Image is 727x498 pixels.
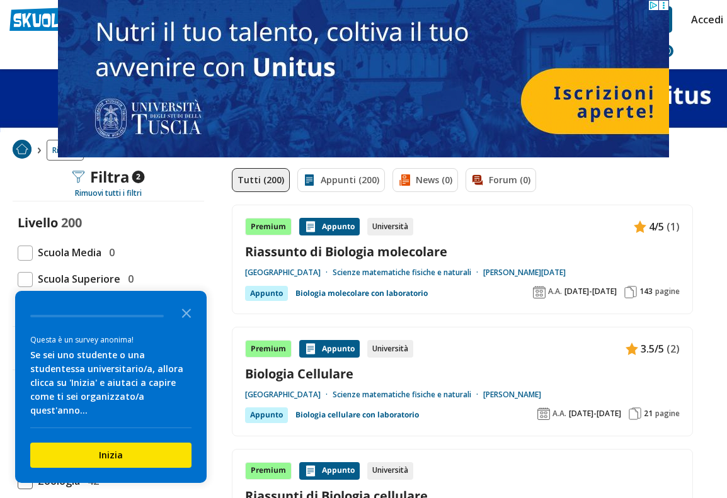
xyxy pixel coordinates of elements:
a: Biologia cellulare con laboratorio [295,407,419,422]
span: pagine [655,409,680,419]
img: Appunti contenuto [304,465,317,477]
label: Livello [18,214,58,231]
a: Appunti (200) [297,168,385,192]
div: Questa è un survey anonima! [30,334,192,346]
span: [DATE]-[DATE] [564,286,617,297]
img: Anno accademico [537,407,550,420]
div: Appunto [245,407,288,422]
a: Accedi [691,6,718,33]
a: Ricerca [47,140,84,161]
span: Scuola Media [33,244,101,261]
div: Rimuovi tutti i filtri [13,188,204,198]
div: Università [367,462,413,480]
span: A.A. [548,286,562,297]
span: Scuola Superiore [33,271,120,287]
img: Appunti contenuto [304,220,317,233]
a: Tutti (200) [232,168,290,192]
span: 2 [132,171,145,183]
span: 0 [123,271,134,287]
a: Scienze matematiche fisiche e naturali [333,268,483,278]
div: Appunto [299,462,360,480]
button: Inizia [30,443,192,468]
a: [PERSON_NAME][DATE] [483,268,566,278]
a: Scienze matematiche fisiche e naturali [333,390,483,400]
span: pagine [655,286,680,297]
a: Biologia Cellulare [245,365,680,382]
span: A.A. [552,409,566,419]
img: Appunti contenuto [634,220,646,233]
div: Appunto [299,340,360,358]
div: Università [367,340,413,358]
div: Premium [245,218,292,235]
div: Appunto [245,286,288,301]
span: (2) [667,341,680,357]
img: Pagine [624,286,637,298]
img: Appunti filtro contenuto [303,174,316,186]
div: Università [367,218,413,235]
img: Home [13,140,31,159]
div: Premium [245,340,292,358]
div: Survey [15,291,207,483]
span: (1) [667,218,680,235]
span: [DATE]-[DATE] [569,409,621,419]
a: [GEOGRAPHIC_DATA] [245,268,333,278]
span: 21 [644,409,653,419]
img: Appunti contenuto [626,342,638,355]
a: Home [13,140,31,161]
a: Biologia molecolare con laboratorio [295,286,428,301]
img: Anno accademico [533,286,546,298]
span: 3.5/5 [641,341,664,357]
a: Riassunto di Biologia molecolare [245,243,680,260]
span: 0 [104,244,115,261]
button: Close the survey [174,300,199,325]
div: Se sei uno studente o una studentessa universitario/a, allora clicca su 'Inizia' e aiutaci a capi... [30,348,192,417]
div: Filtra [72,168,145,186]
a: [GEOGRAPHIC_DATA] [245,390,333,400]
div: Premium [245,462,292,480]
span: 4/5 [649,218,664,235]
img: Pagine [629,407,641,420]
div: Appunto [299,218,360,235]
span: 143 [639,286,653,297]
img: Appunti contenuto [304,342,317,355]
span: 200 [61,214,82,231]
img: Filtra filtri mobile [72,171,85,183]
a: [PERSON_NAME] [483,390,541,400]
